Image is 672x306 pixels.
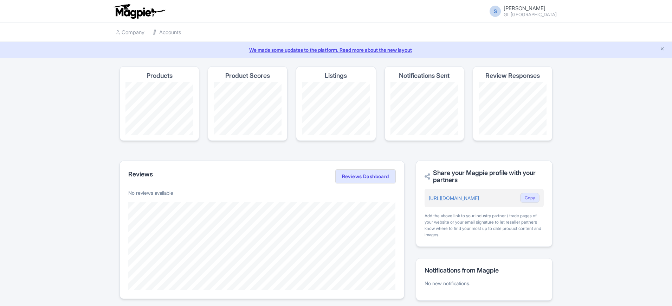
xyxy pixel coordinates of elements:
[660,45,665,54] button: Close announcement
[425,280,544,287] p: No new notifications.
[485,6,557,17] a: S [PERSON_NAME] GL [GEOGRAPHIC_DATA]
[335,169,396,183] a: Reviews Dashboard
[425,169,544,183] h2: Share your Magpie profile with your partners
[399,72,450,79] h4: Notifications Sent
[4,46,668,54] a: We made some updates to the platform. Read more about the new layout
[112,4,166,19] img: logo-ab69f6fb50320c5b225c76a69d11143b.png
[485,72,540,79] h4: Review Responses
[325,72,347,79] h4: Listings
[504,12,557,17] small: GL [GEOGRAPHIC_DATA]
[504,5,545,12] span: [PERSON_NAME]
[128,189,396,196] p: No reviews available
[425,213,544,238] div: Add the above link to your industry partner / trade pages of your website or your email signature...
[429,195,479,201] a: [URL][DOMAIN_NAME]
[520,193,539,203] button: Copy
[153,23,181,42] a: Accounts
[115,23,144,42] a: Company
[128,171,153,178] h2: Reviews
[225,72,270,79] h4: Product Scores
[490,6,501,17] span: S
[147,72,173,79] h4: Products
[425,267,544,274] h2: Notifications from Magpie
